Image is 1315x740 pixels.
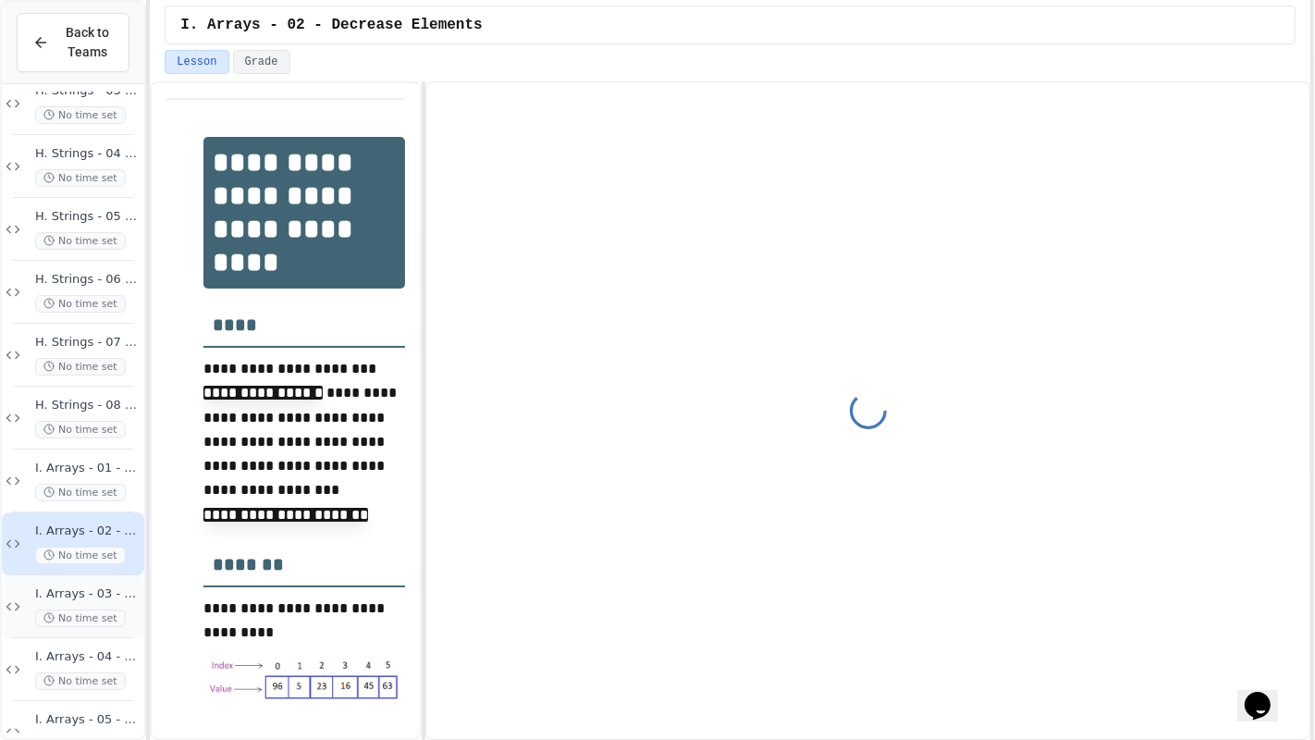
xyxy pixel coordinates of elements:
span: No time set [35,421,126,438]
span: No time set [35,169,126,187]
span: H. Strings - 03 - First A [35,83,141,99]
span: I. Arrays - 02 - Decrease Elements [180,14,482,36]
button: Back to Teams [17,13,129,72]
span: No time set [35,358,126,376]
span: No time set [35,295,126,313]
span: No time set [35,672,126,690]
span: No time set [35,484,126,501]
span: H. Strings - 08 - Replace [35,398,141,413]
span: No time set [35,232,126,250]
button: Grade [233,50,290,74]
span: H. Strings - 04 - Remove First Character [35,146,141,162]
span: No time set [35,106,126,124]
span: H. Strings - 05 - Remove Last Character [35,209,141,225]
span: H. Strings - 06 - Contains [35,272,141,288]
span: No time set [35,547,126,564]
span: I. Arrays - 04 - Mean, Median [35,649,141,665]
span: No time set [35,610,126,627]
iframe: chat widget [1237,666,1297,721]
span: I. Arrays - 02 - Decrease Elements [35,524,141,539]
span: I. Arrays - 01 - Return an Array [35,461,141,476]
span: I. Arrays - 05 - Add Remove [35,712,141,728]
span: H. Strings - 07 - Remove [35,335,141,351]
span: Back to Teams [60,23,114,62]
span: I. Arrays - 03 - Largest, Smallest [35,586,141,602]
button: Lesson [165,50,228,74]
